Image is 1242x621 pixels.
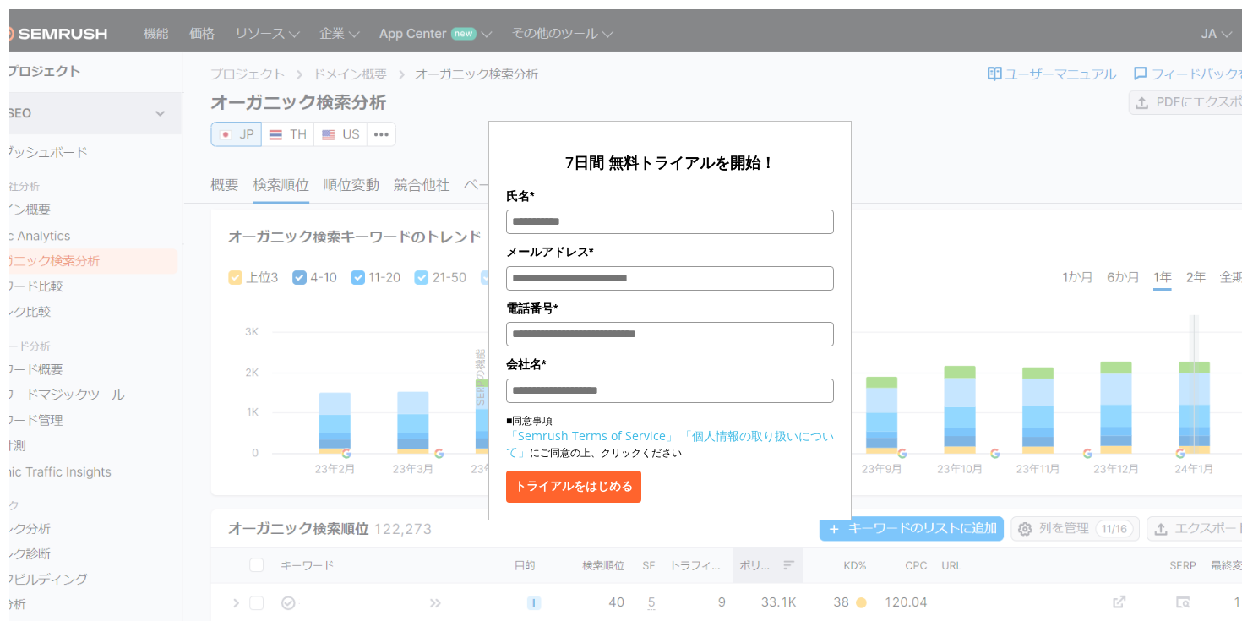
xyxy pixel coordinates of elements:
span: 7日間 無料トライアルを開始！ [565,152,776,172]
label: メールアドレス* [506,242,834,261]
a: 「Semrush Terms of Service」 [506,428,678,444]
p: ■同意事項 にご同意の上、クリックください [506,413,834,460]
a: 「個人情報の取り扱いについて」 [506,428,834,460]
label: 電話番号* [506,299,834,318]
button: トライアルをはじめる [506,471,641,503]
